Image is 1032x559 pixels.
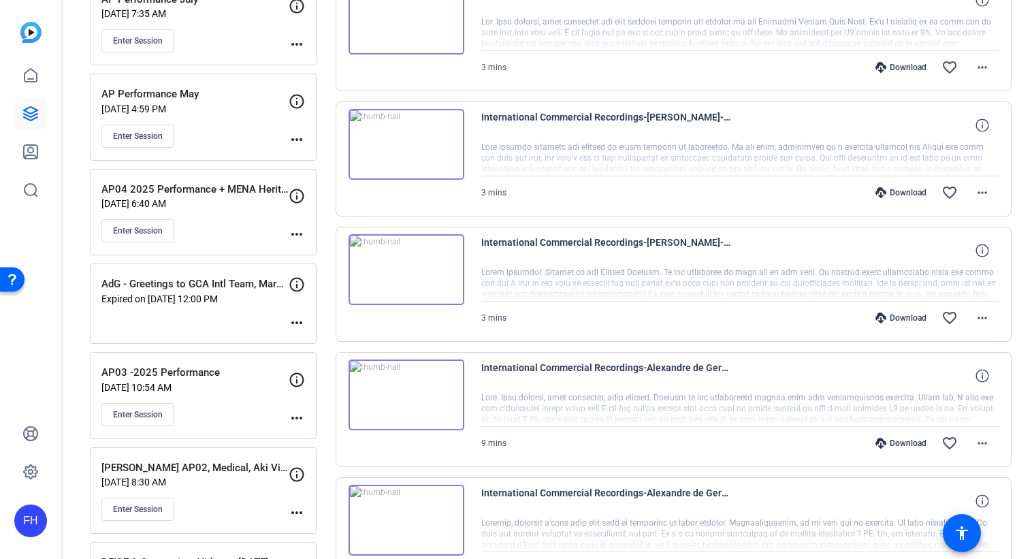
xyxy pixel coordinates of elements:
[101,365,289,381] p: AP03 -2025 Performance
[289,226,305,242] mat-icon: more_horiz
[101,382,289,393] p: [DATE] 10:54 AM
[481,109,733,142] span: International Commercial Recordings-[PERSON_NAME]-AP Performance May-2025-09-22-09-18-40-351-3
[974,185,990,201] mat-icon: more_horiz
[349,234,464,305] img: thumb-nail
[941,185,958,201] mat-icon: favorite_border
[289,36,305,52] mat-icon: more_horiz
[941,435,958,451] mat-icon: favorite_border
[481,360,733,392] span: International Commercial Recordings-Alexandre de Germay2-AP Performance May-2025-09-08-09-36-49-8...
[289,315,305,331] mat-icon: more_horiz
[869,438,933,449] div: Download
[481,438,506,448] span: 9 mins
[101,276,289,292] p: AdG - Greetings to GCA Intl Team, Marketing Academy & Sales Force Coaching
[289,505,305,521] mat-icon: more_horiz
[869,187,933,198] div: Download
[869,313,933,323] div: Download
[101,125,174,148] button: Enter Session
[289,131,305,148] mat-icon: more_horiz
[101,293,289,304] p: Expired on [DATE] 12:00 PM
[481,188,506,197] span: 3 mins
[349,109,464,180] img: thumb-nail
[349,485,464,556] img: thumb-nail
[941,310,958,326] mat-icon: favorite_border
[974,310,990,326] mat-icon: more_horiz
[974,435,990,451] mat-icon: more_horiz
[349,360,464,430] img: thumb-nail
[481,485,733,517] span: International Commercial Recordings-Alexandre de Germay1-AP Performance May-2025-05-15-10-42-33-6...
[20,22,42,43] img: blue-gradient.svg
[101,86,289,102] p: AP Performance May
[113,131,163,142] span: Enter Session
[101,219,174,242] button: Enter Session
[113,409,163,420] span: Enter Session
[481,313,506,323] span: 3 mins
[101,8,289,19] p: [DATE] 7:35 AM
[101,182,289,197] p: AP04 2025 Performance + MENA Heritage Message
[101,198,289,209] p: [DATE] 6:40 AM
[101,477,289,488] p: [DATE] 8:30 AM
[941,59,958,76] mat-icon: favorite_border
[954,525,970,541] mat-icon: accessibility
[289,410,305,426] mat-icon: more_horiz
[113,35,163,46] span: Enter Session
[481,234,733,267] span: International Commercial Recordings-[PERSON_NAME]-AP Performance May-2025-09-22-09-05-58-408-3
[974,59,990,76] mat-icon: more_horiz
[101,460,289,476] p: [PERSON_NAME] AP02, Medical, Aki Video
[101,498,174,521] button: Enter Session
[869,62,933,73] div: Download
[101,403,174,426] button: Enter Session
[101,103,289,114] p: [DATE] 4:59 PM
[14,505,47,537] div: FH
[113,225,163,236] span: Enter Session
[481,63,506,72] span: 3 mins
[101,29,174,52] button: Enter Session
[113,504,163,515] span: Enter Session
